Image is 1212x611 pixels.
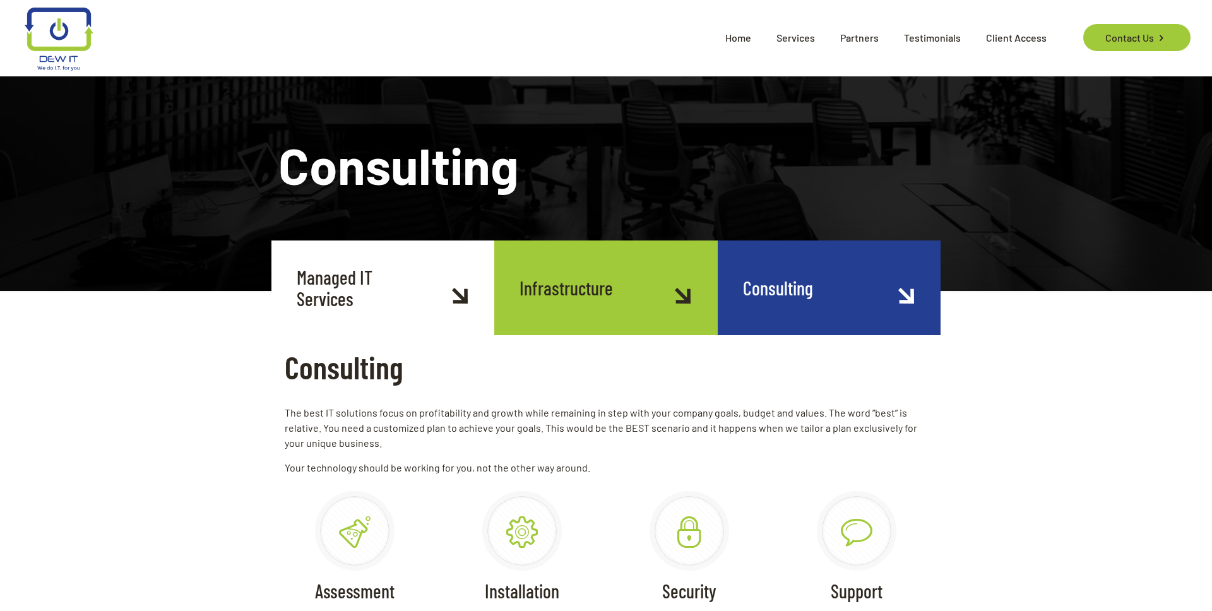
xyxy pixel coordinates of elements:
span: Home [713,19,764,57]
h4: Assessment [278,580,432,602]
p: Your technology should be working for you, not the other way around. [285,460,927,475]
h4: Support [780,580,934,602]
span: Client Access [973,19,1059,57]
p: The best IT solutions focus on profitability and growth while remaining in step with your company... [285,405,927,451]
a: Managed ITServices [271,240,494,335]
a: Consulting [718,240,941,335]
span: Services [764,19,828,57]
span: Partners [828,19,891,57]
h2: Consulting [285,348,927,386]
h4: Installation [446,580,600,602]
span: Testimonials [891,19,973,57]
a: Contact Us [1083,24,1190,51]
h1: Consulting [278,139,934,190]
img: logo [25,8,93,71]
a: Infrastructure [494,240,717,335]
h4: Security [613,580,767,602]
